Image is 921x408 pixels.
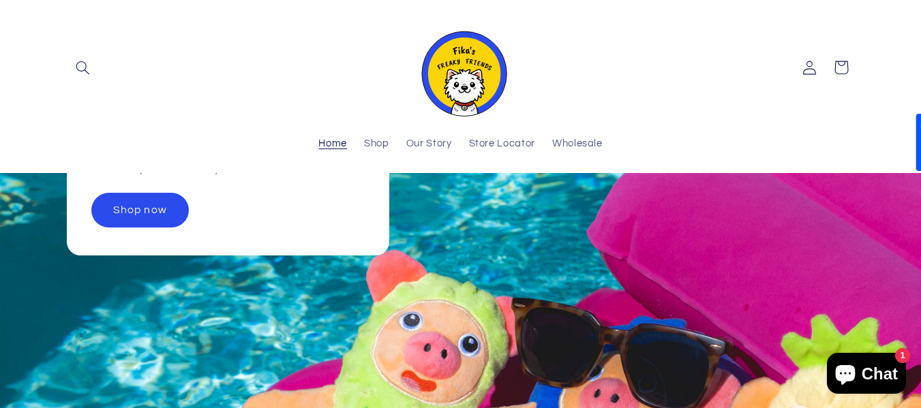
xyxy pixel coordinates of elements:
span: Our Story [406,138,452,151]
a: Wholesale [543,129,611,159]
a: Shop [355,129,397,159]
a: Our Story [397,129,460,159]
a: Home [310,129,356,159]
img: Fika's Freaky Friends [413,19,509,116]
a: Shop now [92,193,188,227]
inbox-online-store-chat: Shopify online store chat [823,353,910,397]
span: Home [318,138,347,151]
a: Store Locator [460,129,543,159]
span: Wholesale [552,138,603,151]
a: Fika's Freaky Friends [408,14,514,122]
span: Shop [364,138,389,151]
summary: Search [67,52,98,83]
span: Store Locator [469,138,535,151]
